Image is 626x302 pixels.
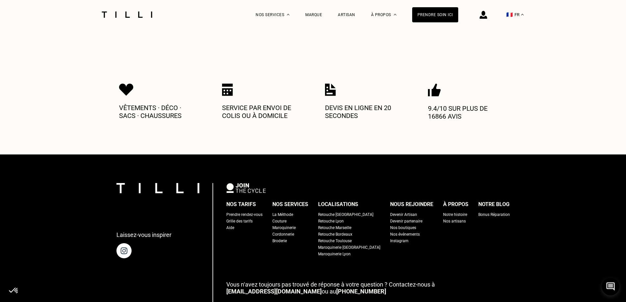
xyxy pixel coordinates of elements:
[226,211,263,218] a: Prendre rendez-vous
[226,281,435,288] span: Vous n‘avez toujours pas trouvé de réponse à votre question ? Contactez-nous à
[390,231,420,238] a: Nos événements
[338,12,355,17] a: Artisan
[390,211,417,218] a: Devenir Artisan
[390,224,416,231] a: Nos boutiques
[272,238,287,244] a: Broderie
[226,218,253,224] a: Grille des tarifs
[412,7,458,22] a: Prendre soin ici
[226,183,266,193] img: logo Join The Cycle
[99,12,155,18] img: Logo du service de couturière Tilli
[394,14,396,15] img: Menu déroulant à propos
[272,224,296,231] a: Maroquinerie
[325,104,404,120] p: Devis en ligne en 20 secondes
[318,224,351,231] a: Retouche Marseille
[318,199,358,209] div: Localisations
[305,12,322,17] a: Marque
[443,211,467,218] a: Notre histoire
[443,199,468,209] div: À propos
[428,105,507,120] p: 9.4/10 sur plus de 16866 avis
[226,281,510,295] p: ou au
[521,14,524,15] img: menu déroulant
[222,83,233,96] img: Icon
[318,244,380,251] a: Maroquinerie [GEOGRAPHIC_DATA]
[272,231,294,238] a: Cordonnerie
[428,83,441,97] img: Icon
[226,288,322,295] a: [EMAIL_ADDRESS][DOMAIN_NAME]
[226,199,256,209] div: Nos tarifs
[272,218,287,224] a: Couture
[506,12,513,18] span: 🇫🇷
[478,199,510,209] div: Notre blog
[272,199,308,209] div: Nos services
[390,199,433,209] div: Nous rejoindre
[116,243,132,258] img: page instagram de Tilli une retoucherie à domicile
[325,83,336,96] img: Icon
[116,231,171,238] p: Laissez-vous inspirer
[287,14,289,15] img: Menu déroulant
[390,238,409,244] a: Instagram
[226,224,234,231] a: Aide
[318,231,352,238] a: Retouche Bordeaux
[318,238,352,244] a: Retouche Toulouse
[318,218,344,224] a: Retouche Lyon
[480,11,487,19] img: icône connexion
[478,211,510,218] a: Bonus Réparation
[119,104,198,120] p: Vêtements · Déco · Sacs · Chaussures
[336,288,386,295] a: [PHONE_NUMBER]
[318,251,351,257] a: Maroquinerie Lyon
[119,83,134,96] img: Icon
[222,104,301,120] p: Service par envoi de colis ou à domicile
[116,183,199,193] img: logo Tilli
[272,211,293,218] a: La Méthode
[318,211,373,218] a: Retouche [GEOGRAPHIC_DATA]
[390,218,422,224] a: Devenir partenaire
[443,218,466,224] a: Nos artisans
